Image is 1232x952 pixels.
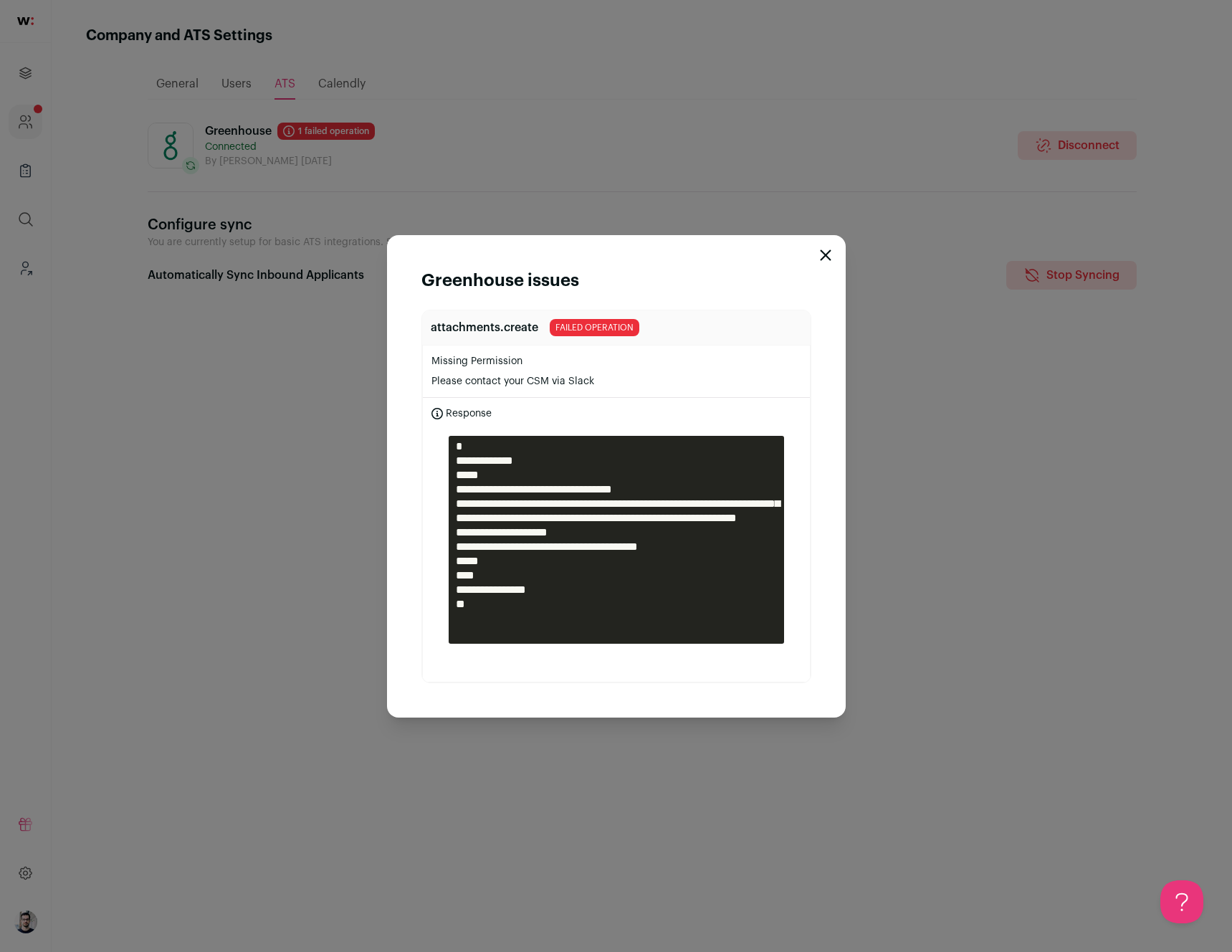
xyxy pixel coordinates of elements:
[431,406,492,421] span: Response
[550,319,639,336] span: failed operation
[421,270,579,292] h1: Greenhouse issues
[431,319,538,336] p: attachments.create
[431,354,801,368] p: Missing Permission
[1160,880,1203,923] iframe: Help Scout Beacon - Open
[820,249,831,261] button: Close modal
[431,374,801,389] p: Please contact your CSM via Slack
